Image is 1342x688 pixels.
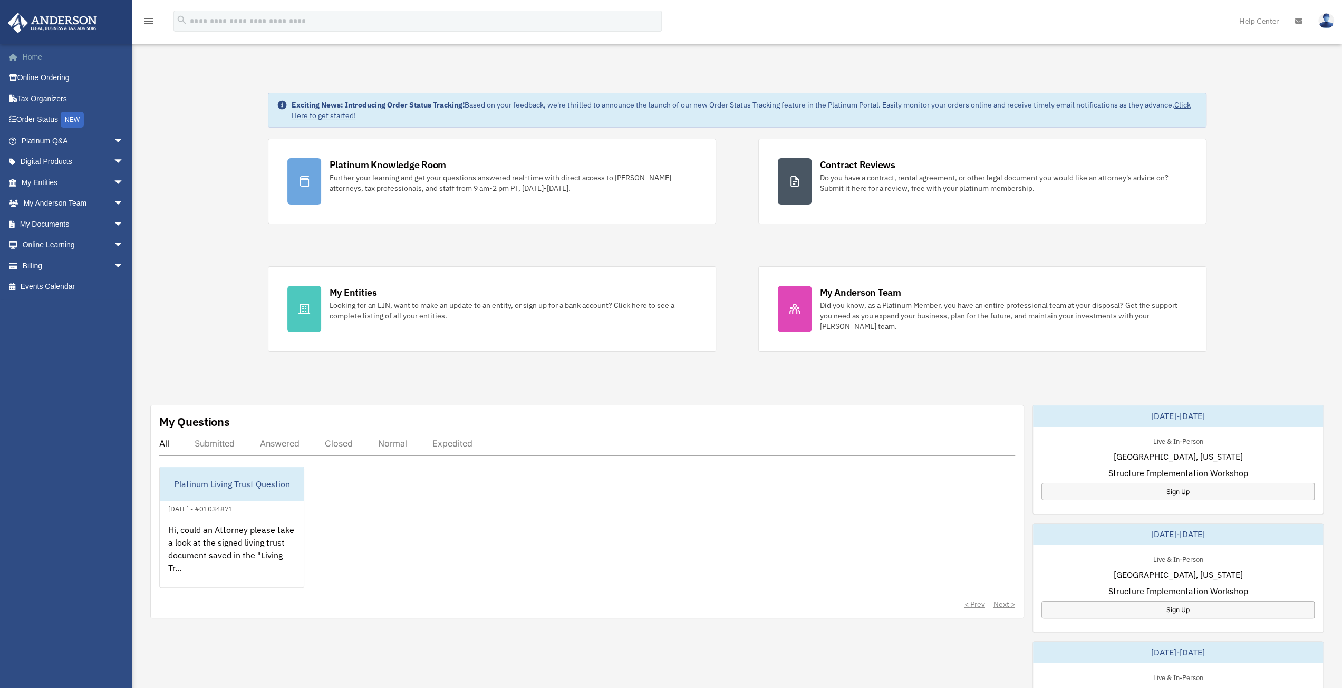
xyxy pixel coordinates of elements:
[330,286,377,299] div: My Entities
[159,467,304,588] a: Platinum Living Trust Question[DATE] - #01034871Hi, could an Attorney please take a look at the s...
[7,88,140,109] a: Tax Organizers
[1033,642,1323,663] div: [DATE]-[DATE]
[7,193,140,214] a: My Anderson Teamarrow_drop_down
[1033,405,1323,427] div: [DATE]-[DATE]
[160,515,304,597] div: Hi, could an Attorney please take a look at the signed living trust document saved in the "Living...
[1144,553,1211,564] div: Live & In-Person
[758,139,1206,224] a: Contract Reviews Do you have a contract, rental agreement, or other legal document you would like...
[330,158,447,171] div: Platinum Knowledge Room
[113,255,134,277] span: arrow_drop_down
[820,300,1187,332] div: Did you know, as a Platinum Member, you have an entire professional team at your disposal? Get th...
[176,14,188,26] i: search
[5,13,100,33] img: Anderson Advisors Platinum Portal
[7,235,140,256] a: Online Learningarrow_drop_down
[1144,671,1211,682] div: Live & In-Person
[330,300,697,321] div: Looking for an EIN, want to make an update to an entity, or sign up for a bank account? Click her...
[159,414,230,430] div: My Questions
[113,193,134,215] span: arrow_drop_down
[160,502,242,513] div: [DATE] - #01034871
[1108,467,1248,479] span: Structure Implementation Workshop
[195,438,235,449] div: Submitted
[330,172,697,193] div: Further your learning and get your questions answered real-time with direct access to [PERSON_NAM...
[820,158,895,171] div: Contract Reviews
[7,67,140,89] a: Online Ordering
[1113,450,1242,463] span: [GEOGRAPHIC_DATA], [US_STATE]
[7,46,140,67] a: Home
[292,100,1198,121] div: Based on your feedback, we're thrilled to announce the launch of our new Order Status Tracking fe...
[292,100,1191,120] a: Click Here to get started!
[7,276,140,297] a: Events Calendar
[1144,435,1211,446] div: Live & In-Person
[325,438,353,449] div: Closed
[113,172,134,193] span: arrow_drop_down
[7,172,140,193] a: My Entitiesarrow_drop_down
[758,266,1206,352] a: My Anderson Team Did you know, as a Platinum Member, you have an entire professional team at your...
[113,151,134,173] span: arrow_drop_down
[113,214,134,235] span: arrow_drop_down
[260,438,300,449] div: Answered
[432,438,472,449] div: Expedited
[1041,483,1315,500] a: Sign Up
[378,438,407,449] div: Normal
[113,130,134,152] span: arrow_drop_down
[7,109,140,131] a: Order StatusNEW
[7,214,140,235] a: My Documentsarrow_drop_down
[7,151,140,172] a: Digital Productsarrow_drop_down
[61,112,84,128] div: NEW
[7,130,140,151] a: Platinum Q&Aarrow_drop_down
[1041,601,1315,618] a: Sign Up
[1113,568,1242,581] span: [GEOGRAPHIC_DATA], [US_STATE]
[159,438,169,449] div: All
[820,172,1187,193] div: Do you have a contract, rental agreement, or other legal document you would like an attorney's ad...
[142,15,155,27] i: menu
[1033,524,1323,545] div: [DATE]-[DATE]
[160,467,304,501] div: Platinum Living Trust Question
[268,266,716,352] a: My Entities Looking for an EIN, want to make an update to an entity, or sign up for a bank accoun...
[1108,585,1248,597] span: Structure Implementation Workshop
[292,100,465,110] strong: Exciting News: Introducing Order Status Tracking!
[113,235,134,256] span: arrow_drop_down
[268,139,716,224] a: Platinum Knowledge Room Further your learning and get your questions answered real-time with dire...
[1318,13,1334,28] img: User Pic
[142,18,155,27] a: menu
[7,255,140,276] a: Billingarrow_drop_down
[820,286,901,299] div: My Anderson Team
